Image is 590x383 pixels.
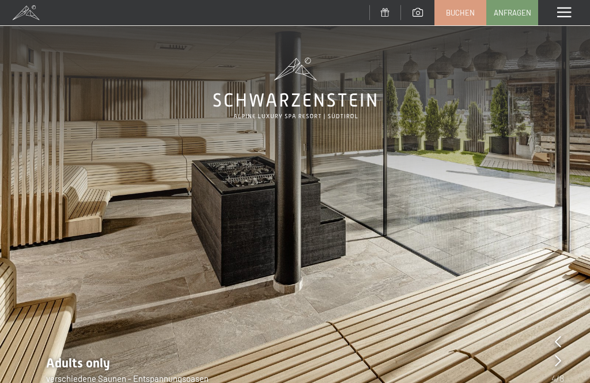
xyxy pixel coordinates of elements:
[487,1,538,25] a: Anfragen
[494,7,531,18] span: Anfragen
[435,1,486,25] a: Buchen
[446,7,475,18] span: Buchen
[46,356,110,370] span: Adults only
